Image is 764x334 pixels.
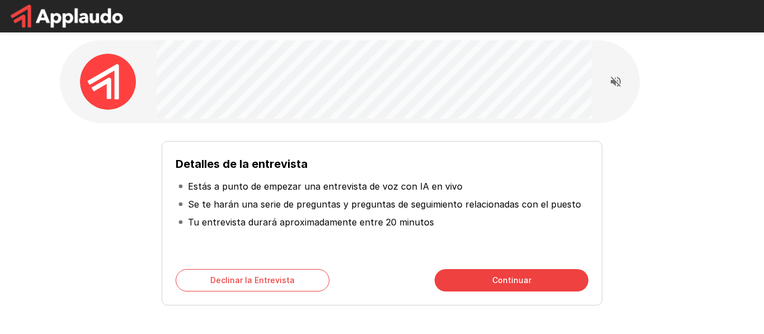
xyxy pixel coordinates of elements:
[188,197,581,211] p: Se te harán una serie de preguntas y preguntas de seguimiento relacionadas con el puesto
[176,157,308,171] b: Detalles de la entrevista
[188,215,434,229] p: Tu entrevista durará aproximadamente entre 20 minutos
[80,54,136,110] img: applaudo_avatar.png
[176,269,329,291] button: Declinar la Entrevista
[605,70,627,93] button: Read questions aloud
[435,269,588,291] button: Continuar
[188,180,463,193] p: Estás a punto de empezar una entrevista de voz con IA en vivo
